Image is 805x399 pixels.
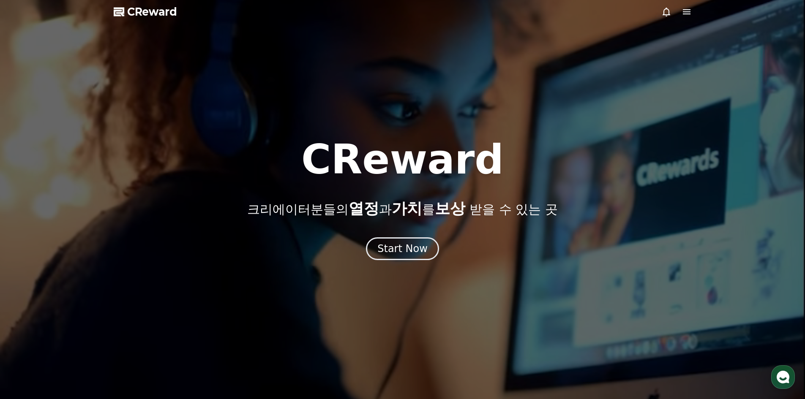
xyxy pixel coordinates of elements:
[27,280,32,287] span: 홈
[349,200,379,217] span: 열정
[366,237,439,260] button: Start Now
[127,5,177,19] span: CReward
[131,280,141,287] span: 설정
[56,268,109,289] a: 대화
[435,200,465,217] span: 보상
[3,268,56,289] a: 홈
[377,242,428,255] div: Start Now
[247,200,557,217] p: 크리에이터분들의 과 를 받을 수 있는 곳
[77,281,87,288] span: 대화
[114,5,177,19] a: CReward
[366,246,439,254] a: Start Now
[109,268,162,289] a: 설정
[301,139,504,180] h1: CReward
[392,200,422,217] span: 가치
